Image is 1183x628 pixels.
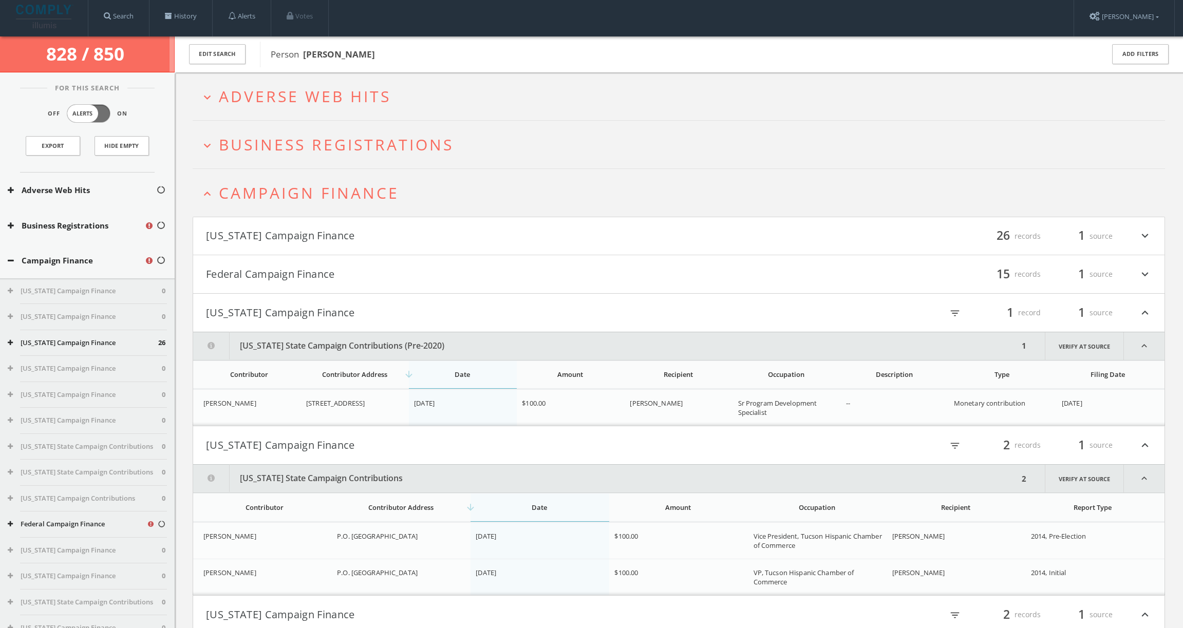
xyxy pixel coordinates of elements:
span: 1 [1074,265,1090,283]
div: Report Type [1031,503,1154,512]
button: [US_STATE] Campaign Finance [8,571,162,581]
div: Date [476,503,603,512]
span: Vice President, Tucson Hispanic Chamber of Commerce [754,531,882,550]
span: 1 [1074,227,1090,245]
div: Contributor Address [337,503,464,512]
i: arrow_downward [465,502,476,512]
span: P.O. [GEOGRAPHIC_DATA] [337,531,418,541]
div: Contributor [203,503,326,512]
span: On [117,109,127,118]
span: -- [846,398,850,408]
span: 0 [162,571,165,581]
div: Date [414,370,511,379]
span: 0 [162,312,165,322]
span: [DATE] [1062,398,1082,408]
span: 0 [162,390,165,400]
i: expand_more [200,139,214,153]
button: [US_STATE] State Campaign Contributions (Pre-2020) [193,332,1019,360]
i: filter_list [949,440,961,451]
span: [DATE] [476,531,496,541]
div: source [1051,227,1113,245]
span: $100.00 [614,531,638,541]
div: source [1051,304,1113,321]
span: Monetary contribution [954,398,1026,408]
button: [US_STATE] State Campaign Contributions [8,467,162,478]
i: expand_less [1124,465,1165,492]
span: [DATE] [476,568,496,577]
span: [PERSON_NAME] [892,531,945,541]
span: $100.00 [614,568,638,577]
button: [US_STATE] Campaign Finance [8,415,162,426]
span: Sr Program Development Specialist [738,398,817,417]
a: Verify at source [1045,465,1124,492]
button: [US_STATE] Campaign Finance [8,312,162,322]
span: [PERSON_NAME] [892,568,945,577]
div: source [1051,606,1113,623]
button: [US_STATE] Campaign Finance [206,304,679,321]
span: 0 [162,493,165,504]
span: 0 [162,442,165,452]
div: 1 [1019,332,1029,360]
span: 15 [992,265,1015,283]
button: expand_lessCampaign Finance [200,184,1165,201]
div: Description [846,370,943,379]
span: 2 [999,436,1015,454]
button: Edit Search [189,44,246,64]
button: [US_STATE] Campaign Contributions [8,493,162,504]
span: Person [271,48,375,60]
span: 26 [158,338,165,348]
button: [US_STATE] Campaign Finance [206,436,679,454]
i: expand_less [1124,332,1165,360]
div: Type [954,370,1050,379]
span: [PERSON_NAME] [203,398,256,408]
button: Federal Campaign Finance [206,265,679,283]
span: 0 [162,364,165,374]
div: Contributor [203,370,295,379]
span: 1 [1002,303,1018,321]
span: Off [48,109,60,118]
button: [US_STATE] Campaign Finance [8,364,162,374]
button: [US_STATE] State Campaign Contributions [193,465,1019,492]
a: Export [26,136,80,156]
i: filter_list [949,610,961,621]
span: 2014, Initial [1031,568,1066,577]
span: 1 [1074,303,1090,321]
span: [STREET_ADDRESS] [306,398,365,408]
i: expand_less [1138,606,1152,623]
button: [US_STATE] Campaign Finance [8,286,162,296]
i: expand_more [1138,227,1152,245]
span: 0 [162,597,165,607]
div: source [1051,436,1113,454]
span: 2014, Pre-Election [1031,531,1086,541]
i: expand_more [1138,265,1152,283]
button: Add Filters [1112,44,1169,64]
b: [PERSON_NAME] [303,48,375,60]
span: [PERSON_NAME] [203,568,256,577]
i: arrow_downward [404,369,414,379]
i: expand_less [200,187,214,201]
button: [US_STATE] State Campaign Contributions [8,597,162,607]
i: expand_less [1138,304,1152,321]
span: P.O. [GEOGRAPHIC_DATA] [337,568,418,577]
button: [US_STATE] Campaign Finance [206,227,679,245]
button: [US_STATE] Campaign Finance [8,390,162,400]
span: 0 [162,545,165,556]
i: filter_list [949,308,961,319]
div: Recipient [892,503,1020,512]
button: [US_STATE] Campaign Finance [8,338,158,348]
span: 828 / 850 [46,42,128,66]
button: Business Registrations [8,220,144,232]
span: [PERSON_NAME] [203,531,256,541]
div: record [979,304,1041,321]
span: 26 [992,227,1015,245]
span: Adverse Web Hits [219,86,391,107]
button: Federal Campaign Finance [8,519,146,529]
button: expand_moreBusiness Registrations [200,136,1165,153]
button: [US_STATE] Campaign Finance [206,606,679,623]
button: [US_STATE] Campaign Finance [8,545,162,556]
div: records [979,606,1041,623]
div: grid [193,522,1165,595]
div: Occupation [754,503,881,512]
span: VP, Tucson Hispanic Chamber of Commerce [754,568,854,586]
span: Business Registrations [219,134,454,155]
